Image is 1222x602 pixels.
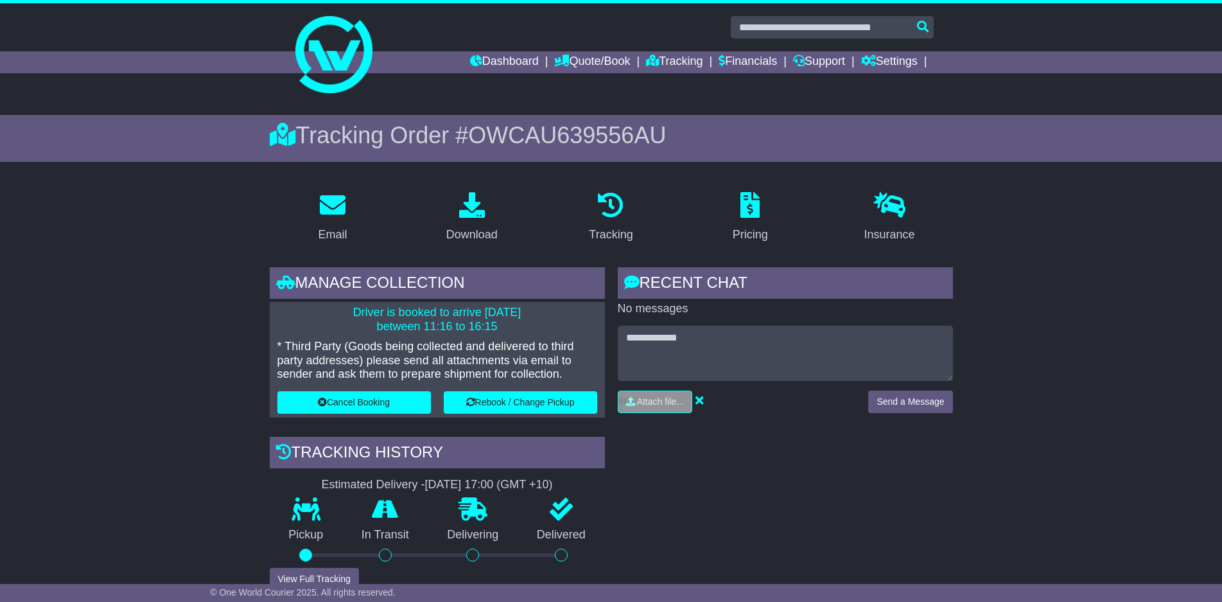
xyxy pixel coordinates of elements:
a: Pricing [724,188,776,248]
a: Tracking [580,188,641,248]
div: Download [446,226,498,243]
button: View Full Tracking [270,568,359,590]
a: Insurance [856,188,923,248]
p: No messages [618,302,953,316]
p: Driver is booked to arrive [DATE] between 11:16 to 16:15 [277,306,597,333]
a: Dashboard [470,51,539,73]
p: In Transit [342,528,428,542]
span: OWCAU639556AU [468,122,666,148]
div: Insurance [864,226,915,243]
div: Tracking history [270,437,605,472]
a: Download [438,188,506,248]
div: Email [318,226,347,243]
button: Send a Message [868,391,952,413]
p: Delivered [518,528,605,542]
div: Manage collection [270,267,605,302]
p: * Third Party (Goods being collected and delivered to third party addresses) please send all atta... [277,340,597,382]
p: Pickup [270,528,343,542]
a: Financials [719,51,777,73]
a: Email [310,188,355,248]
span: © One World Courier 2025. All rights reserved. [210,587,396,598]
a: Tracking [646,51,703,73]
div: Tracking Order # [270,121,953,149]
a: Quote/Book [554,51,630,73]
div: Pricing [733,226,768,243]
div: [DATE] 17:00 (GMT +10) [425,478,553,492]
button: Rebook / Change Pickup [444,391,597,414]
button: Cancel Booking [277,391,431,414]
p: Delivering [428,528,518,542]
a: Support [793,51,845,73]
div: Estimated Delivery - [270,478,605,492]
div: Tracking [589,226,633,243]
div: RECENT CHAT [618,267,953,302]
a: Settings [861,51,918,73]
